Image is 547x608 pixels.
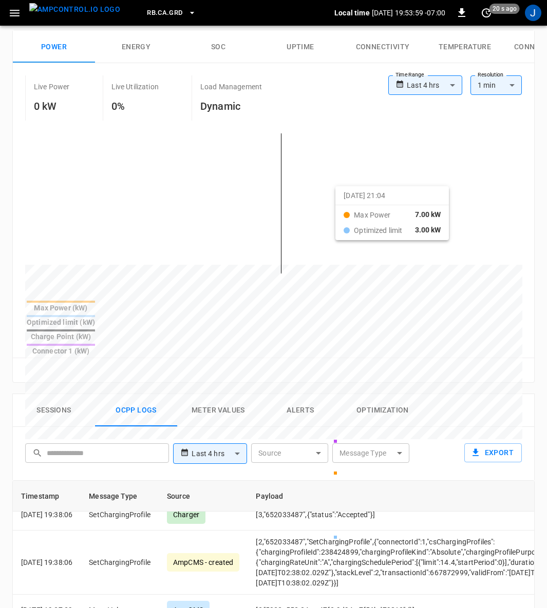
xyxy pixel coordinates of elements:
[29,3,120,16] img: ampcontrol.io logo
[478,71,503,79] label: Resolution
[111,82,159,92] p: Live Utilization
[259,30,342,63] button: Uptime
[342,394,424,427] button: Optimization
[342,30,424,63] button: Connectivity
[81,481,159,512] th: Message Type
[200,82,262,92] p: Load Management
[147,7,182,19] span: RB.CA.GRD
[21,557,72,567] p: [DATE] 19:38:06
[21,509,72,520] p: [DATE] 19:38:06
[489,4,520,14] span: 20 s ago
[177,394,259,427] button: Meter Values
[334,8,370,18] p: Local time
[159,481,248,512] th: Source
[177,30,259,63] button: SOC
[464,443,522,462] button: Export
[34,82,70,92] p: Live Power
[407,75,462,95] div: Last 4 hrs
[95,394,177,427] button: Ocpp logs
[259,394,342,427] button: Alerts
[111,98,159,114] h6: 0%
[95,30,177,63] button: Energy
[192,444,247,463] div: Last 4 hrs
[372,8,445,18] p: [DATE] 19:53:59 -07:00
[424,30,506,63] button: Temperature
[478,5,495,21] button: set refresh interval
[13,30,95,63] button: Power
[13,394,95,427] button: Sessions
[525,5,541,21] div: profile-icon
[34,98,70,114] h6: 0 kW
[13,481,81,512] th: Timestamp
[395,71,424,79] label: Time Range
[200,98,262,114] h6: Dynamic
[470,75,522,95] div: 1 min
[143,3,200,23] button: RB.CA.GRD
